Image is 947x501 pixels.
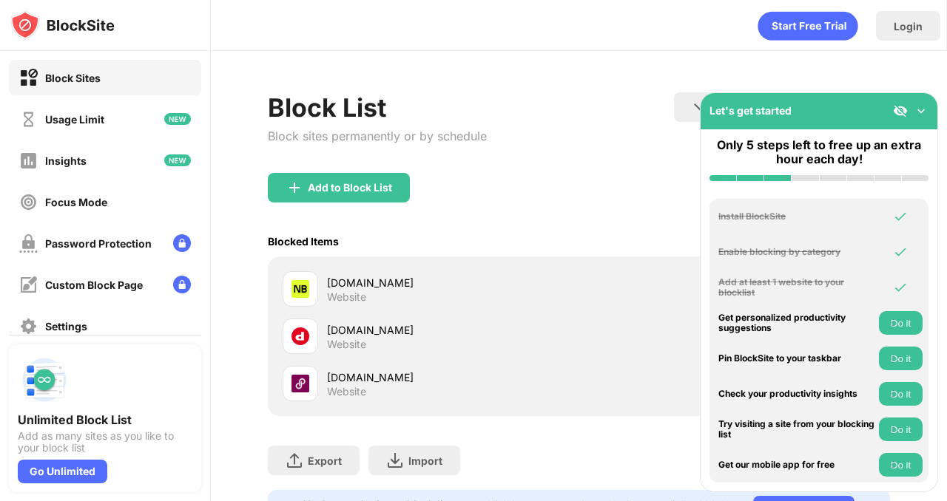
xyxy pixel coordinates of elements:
[327,369,579,385] div: [DOMAIN_NAME]
[893,209,908,224] img: omni-check.svg
[45,113,104,126] div: Usage Limit
[268,129,487,143] div: Block sites permanently or by schedule
[308,454,342,467] div: Export
[718,419,875,440] div: Try visiting a site from your blocking list
[173,276,191,293] img: lock-menu.svg
[18,412,192,427] div: Unlimited Block List
[710,104,792,117] div: Let's get started
[327,338,366,351] div: Website
[718,389,875,399] div: Check your productivity insights
[327,275,579,290] div: [DOMAIN_NAME]
[268,235,339,248] div: Blocked Items
[164,113,191,125] img: new-icon.svg
[718,211,875,222] div: Install BlockSite
[19,317,38,335] img: settings-off.svg
[45,320,87,333] div: Settings
[45,196,107,208] div: Focus Mode
[879,417,923,441] button: Do it
[173,234,191,252] img: lock-menu.svg
[18,430,192,454] div: Add as many sites as you like to your block list
[879,382,923,406] button: Do it
[19,276,38,294] img: customize-block-page-off.svg
[291,375,309,392] img: favicons
[718,353,875,364] div: Pin BlockSite to your taskbar
[758,11,858,41] div: animation
[19,234,38,253] img: password-protection-off.svg
[19,151,38,170] img: insights-off.svg
[268,92,487,123] div: Block List
[710,138,929,166] div: Only 5 steps left to free up an extra hour each day!
[718,247,875,257] div: Enable blocking by category
[45,72,101,84] div: Block Sites
[291,327,309,345] img: favicons
[327,322,579,338] div: [DOMAIN_NAME]
[879,311,923,335] button: Do it
[45,237,152,250] div: Password Protection
[718,313,875,334] div: Get personalized productivity suggestions
[45,279,143,291] div: Custom Block Page
[291,280,309,298] img: favicons
[18,460,107,483] div: Go Unlimited
[879,453,923,477] button: Do it
[893,103,908,118] img: eye-not-visible.svg
[18,353,71,406] img: push-block-list.svg
[19,69,38,87] img: block-on.svg
[894,20,923,33] div: Login
[45,154,87,167] div: Insights
[327,385,366,398] div: Website
[19,193,38,211] img: focus-off.svg
[10,10,115,40] img: logo-blocksite.svg
[718,460,875,470] div: Get our mobile app for free
[164,154,191,166] img: new-icon.svg
[327,290,366,304] div: Website
[879,347,923,370] button: Do it
[308,182,392,194] div: Add to Block List
[718,277,875,299] div: Add at least 1 website to your blocklist
[914,103,929,118] img: omni-setup-toggle.svg
[408,454,442,467] div: Import
[893,245,908,259] img: omni-check.svg
[19,110,38,129] img: time-usage-off.svg
[893,280,908,295] img: omni-check.svg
